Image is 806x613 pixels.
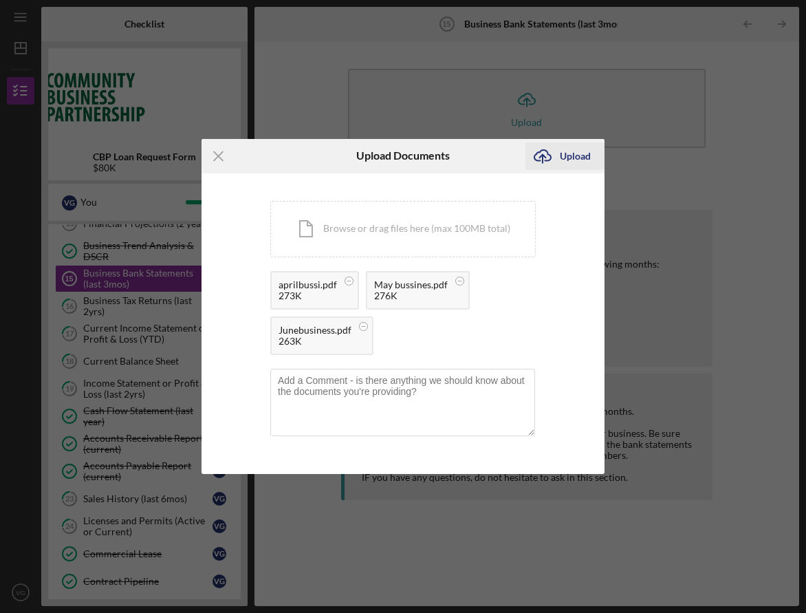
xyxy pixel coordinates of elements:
[560,142,591,170] div: Upload
[374,279,448,290] div: May bussines.pdf
[279,336,351,347] div: 263K
[279,279,337,290] div: aprilbussi.pdf
[279,290,337,301] div: 273K
[356,149,450,162] h6: Upload Documents
[279,325,351,336] div: Junebusiness.pdf
[374,290,448,301] div: 276K
[525,142,604,170] button: Upload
